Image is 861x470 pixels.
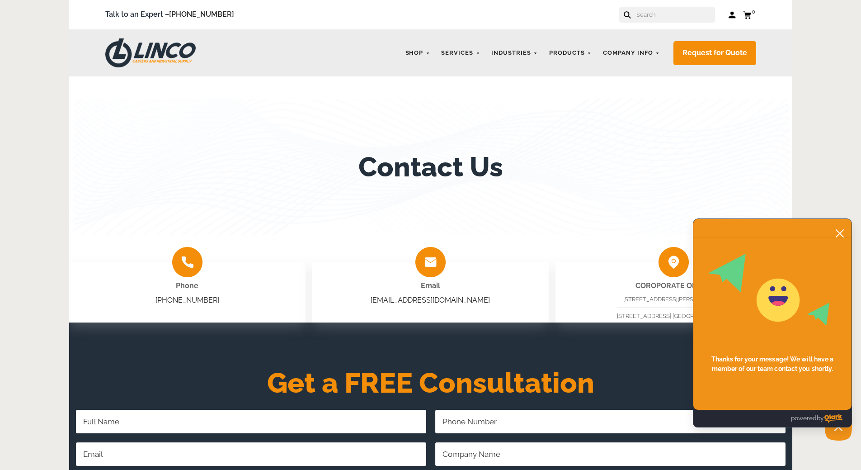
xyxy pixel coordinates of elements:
img: group-2008.png [415,247,446,277]
img: group-2010.png [659,247,689,277]
a: Log in [729,10,736,19]
a: Company Info [598,44,664,62]
strong: COROPORATE OFFICE [635,281,712,290]
a: Services [437,44,485,62]
a: [PHONE_NUMBER] [169,10,234,19]
a: Request for Quote [673,41,756,65]
img: group-2009.png [172,247,202,277]
span: Talk to an Expert – [105,9,234,21]
button: close chatbox [833,227,847,241]
span: [STREET_ADDRESS][PERSON_NAME] [623,296,724,303]
a: [PHONE_NUMBER] [155,296,219,304]
span: by [817,412,823,424]
h1: Contact Us [358,151,503,183]
span: [STREET_ADDRESS] [GEOGRAPHIC_DATA] [617,313,731,319]
a: Powered by Olark [791,410,852,427]
img: LINCO CASTERS & INDUSTRIAL SUPPLY [105,38,196,67]
span: 0 [752,8,755,15]
a: Industries [487,44,542,62]
span: Phone [176,281,198,290]
h2: Get a FREE Consultation [69,372,792,394]
div: olark chatbox [693,218,852,427]
input: Search [635,7,715,23]
span: Thanks for your message! We will have a member of our team contact you shortly. [701,346,844,383]
a: 0 [743,9,756,20]
span: Email [421,281,440,290]
a: [EMAIL_ADDRESS][DOMAIN_NAME] [371,296,490,304]
a: Products [545,44,596,62]
span: powered [791,412,817,424]
a: Shop [401,44,435,62]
